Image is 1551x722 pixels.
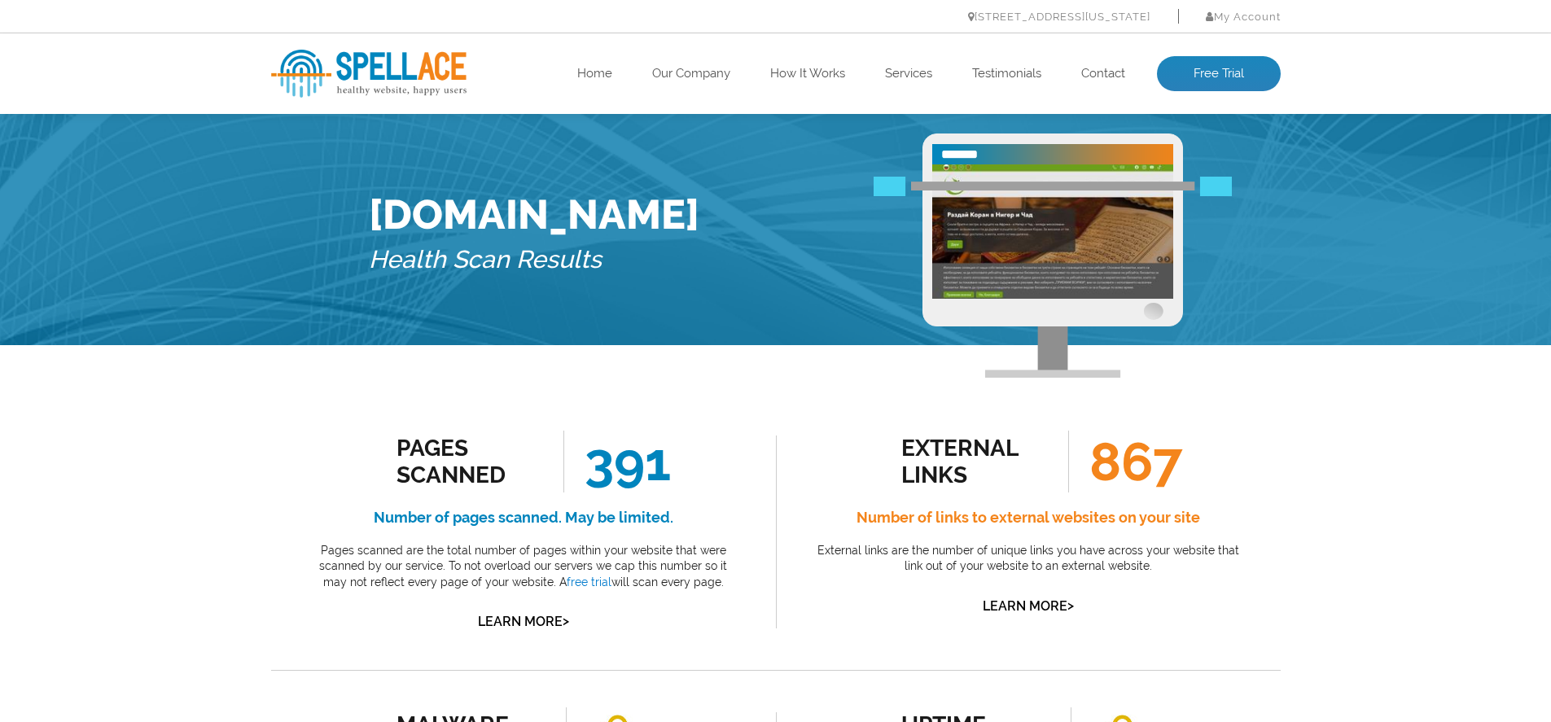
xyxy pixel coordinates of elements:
[1067,594,1074,617] span: >
[369,190,699,238] h1: [DOMAIN_NAME]
[983,598,1074,614] a: Learn More>
[563,431,671,492] span: 391
[901,435,1049,488] div: external links
[813,543,1244,575] p: External links are the number of unique links you have across your website that link out of your ...
[308,543,739,591] p: Pages scanned are the total number of pages within your website that were scanned by our service....
[563,610,569,632] span: >
[932,164,1173,299] img: Free Website Analysis
[1068,431,1182,492] span: 867
[922,133,1183,378] img: Free Webiste Analysis
[478,614,569,629] a: Learn More>
[308,505,739,531] h4: Number of pages scanned. May be limited.
[369,238,699,282] h5: Health Scan Results
[567,575,611,589] a: free trial
[397,435,544,488] div: Pages Scanned
[874,211,1232,230] img: Free Webiste Analysis
[813,505,1244,531] h4: Number of links to external websites on your site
